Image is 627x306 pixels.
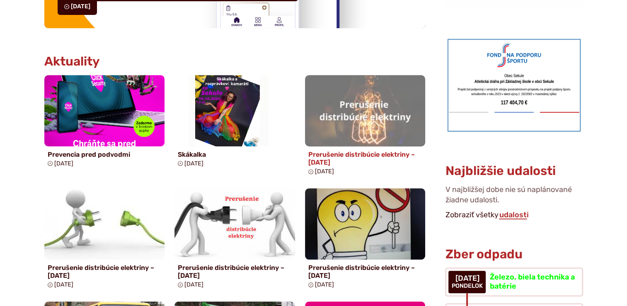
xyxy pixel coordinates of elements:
span: pondelok [452,283,483,289]
a: Prerušenie distribúcie elektriny – [DATE] [DATE] [305,75,426,178]
h3: Zber odpadu [445,248,583,261]
h4: Prerušenie distribúcie elektriny – [DATE] [178,264,292,279]
h4: Prevencia pred podvodmi [48,151,162,158]
a: Zobraziť všetky udalosti [498,210,529,219]
span: [DATE] [184,281,203,288]
span: Železo, biela technika a batérie [489,272,574,291]
h4: Prerušenie distribúcie elektriny – [DATE] [48,264,162,279]
span: [DATE] [184,160,203,167]
h4: Skákalka [178,151,292,158]
img: draha.png [445,36,583,134]
h4: Prerušenie distribúcie elektriny – [DATE] [308,151,422,166]
h3: Aktuality [44,55,100,68]
h3: Najbližšie udalosti [445,164,555,178]
span: [DATE] [315,281,334,288]
span: [DATE] [452,274,483,283]
span: [DATE] [315,168,334,175]
span: [DATE] [54,281,73,288]
a: Prevencia pred podvodmi [DATE] [44,75,165,170]
p: V najbližšej dobe nie sú naplánované žiadne udalosti. [445,185,583,209]
h4: Prerušenie distribúcie elektriny – [DATE] [308,264,422,279]
a: Prerušenie distribúcie elektriny – [DATE] [DATE] [305,188,426,291]
span: [DATE] [54,160,73,167]
p: Zobraziť všetky [445,209,583,221]
a: Prerušenie distribúcie elektriny – [DATE] [DATE] [44,188,165,291]
a: Prerušenie distribúcie elektriny – [DATE] [DATE] [174,188,295,291]
span: [DATE] [71,3,90,10]
a: Železo, biela technika a batérie [DATE] pondelok [445,267,583,296]
a: Skákalka [DATE] [174,75,295,170]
